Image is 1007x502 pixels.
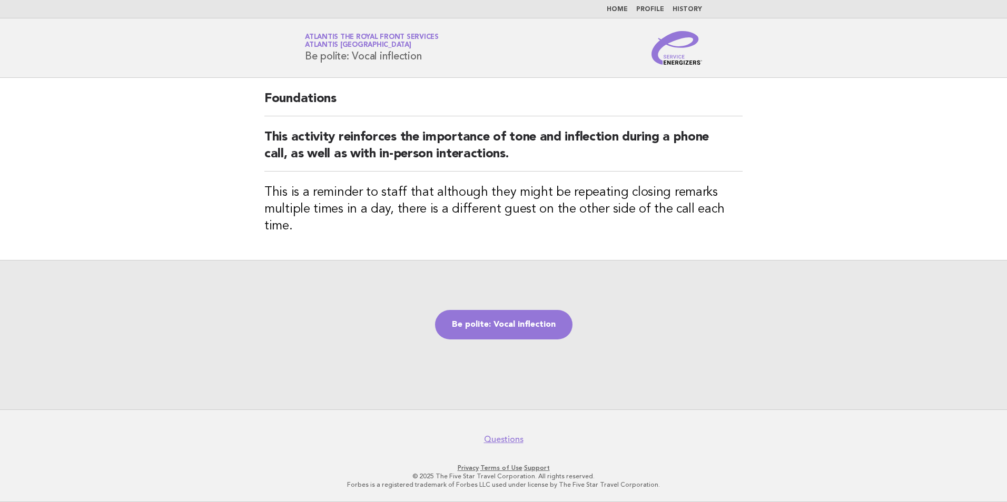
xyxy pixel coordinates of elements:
img: Service Energizers [651,31,702,65]
a: History [673,6,702,13]
span: Atlantis [GEOGRAPHIC_DATA] [305,42,411,49]
a: Be polite: Vocal inflection [435,310,572,339]
a: Privacy [458,464,479,471]
h1: Be polite: Vocal inflection [305,34,439,62]
p: © 2025 The Five Star Travel Corporation. All rights reserved. [181,472,826,480]
h3: This is a reminder to staff that although they might be repeating closing remarks multiple times ... [264,184,743,235]
a: Support [524,464,550,471]
h2: This activity reinforces the importance of tone and inflection during a phone call, as well as wi... [264,129,743,172]
a: Home [607,6,628,13]
a: Terms of Use [480,464,522,471]
a: Profile [636,6,664,13]
a: Atlantis The Royal Front ServicesAtlantis [GEOGRAPHIC_DATA] [305,34,439,48]
a: Questions [484,434,524,445]
p: · · [181,464,826,472]
p: Forbes is a registered trademark of Forbes LLC used under license by The Five Star Travel Corpora... [181,480,826,489]
h2: Foundations [264,91,743,116]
